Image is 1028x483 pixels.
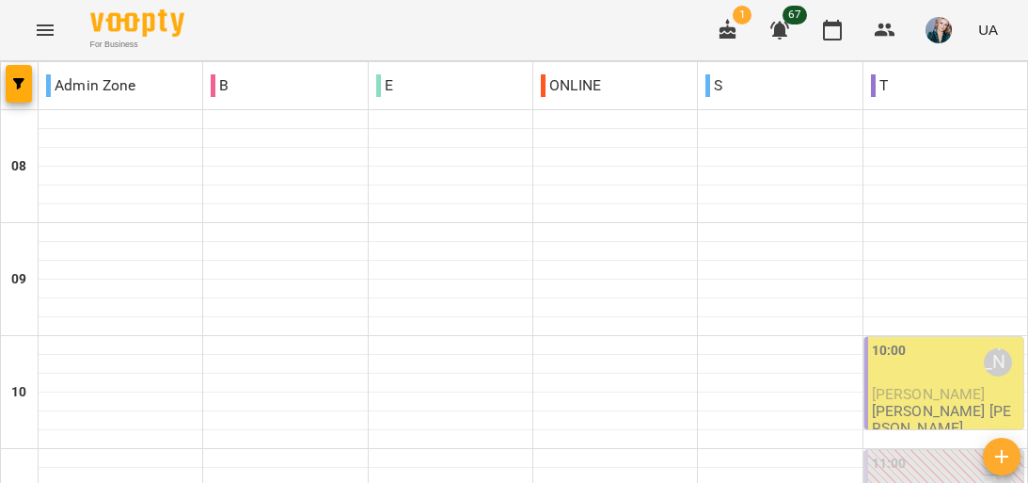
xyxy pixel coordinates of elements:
img: f478de67e57239878430fd83bbb33d9f.jpeg [925,17,952,43]
span: For Business [90,39,184,51]
button: Створити урок [983,438,1020,475]
p: Admin Zone [46,74,136,97]
p: B [211,74,229,97]
span: UA [978,20,998,40]
div: Анастасія Сидорук [984,348,1012,377]
span: [PERSON_NAME] [872,385,986,403]
img: Voopty Logo [90,9,184,37]
button: UA [971,12,1005,47]
label: 11:00 [872,454,907,475]
h6: 10 [11,382,26,403]
label: 10:00 [872,341,907,362]
button: Menu [23,8,68,53]
p: ONLINE [541,74,601,97]
h6: 08 [11,156,26,177]
span: 1 [733,6,751,24]
p: [PERSON_NAME] [PERSON_NAME] [872,403,1020,436]
span: 67 [783,6,807,24]
h6: 09 [11,269,26,290]
p: S [705,74,722,97]
p: E [376,74,393,97]
p: T [871,74,888,97]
